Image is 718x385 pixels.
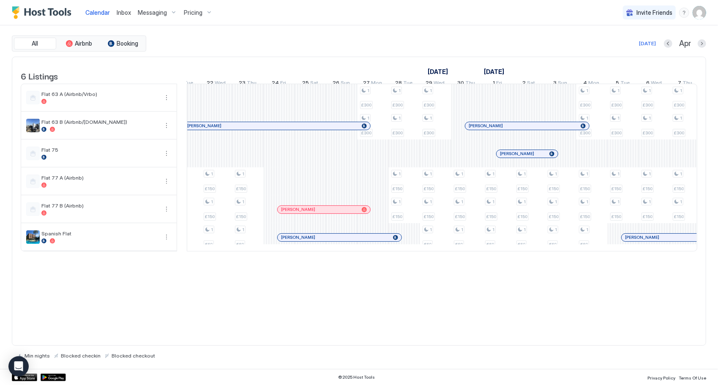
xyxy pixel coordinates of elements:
[643,214,652,219] span: £150
[300,78,320,90] a: April 25, 2026
[456,78,478,90] a: April 30, 2026
[367,115,369,121] span: 1
[434,79,445,88] span: Wed
[674,102,684,108] span: £300
[215,79,226,88] span: Wed
[644,78,664,90] a: May 6, 2026
[393,214,402,219] span: £150
[497,79,502,88] span: Fri
[491,78,505,90] a: May 1, 2026
[424,130,434,136] span: £300
[117,9,131,16] span: Inbox
[161,148,172,158] button: More options
[679,373,706,382] a: Terms Of Use
[664,39,672,48] button: Previous month
[21,69,58,82] span: 6 Listings
[161,93,172,103] button: More options
[586,115,588,121] span: 1
[41,91,158,97] span: Flat 63 A (Airbnb/Vrbo)
[399,199,401,205] span: 1
[466,79,475,88] span: Thu
[430,227,432,232] span: 1
[117,40,139,47] span: Booking
[41,374,66,381] a: Google Play Store
[586,171,588,177] span: 1
[680,171,682,177] span: 1
[247,79,257,88] span: Thu
[455,214,465,219] span: £150
[112,352,155,359] span: Blocked checkout
[211,199,213,205] span: 1
[12,35,146,52] div: tab-group
[58,38,100,49] button: Airbnb
[612,186,621,191] span: £150
[280,79,286,88] span: Fri
[236,242,244,247] span: €60
[399,88,401,93] span: 1
[205,186,215,191] span: £150
[616,79,620,88] span: 5
[399,115,401,121] span: 1
[341,79,350,88] span: Sun
[242,171,244,177] span: 1
[161,232,172,242] div: menu
[555,227,557,232] span: 1
[455,242,463,247] span: €60
[393,102,403,108] span: £300
[12,6,75,19] a: Host Tools Logo
[161,93,172,103] div: menu
[393,186,402,191] span: £150
[424,78,447,90] a: April 29, 2026
[404,79,413,88] span: Tue
[430,88,432,93] span: 1
[161,120,172,131] div: menu
[8,356,29,377] div: Open Intercom Messenger
[621,79,630,88] span: Tue
[41,147,158,153] span: Flat 75
[426,79,433,88] span: 29
[455,186,465,191] span: £150
[674,214,684,219] span: £150
[482,66,507,78] a: May 1, 2026
[649,199,651,205] span: 1
[61,352,101,359] span: Blocked checkin
[205,242,213,247] span: €60
[647,375,675,380] span: Privacy Policy
[521,78,538,90] a: May 2, 2026
[430,199,432,205] span: 1
[12,374,37,381] div: App Store
[636,9,672,16] span: Invite Friends
[310,79,318,88] span: Sat
[41,119,158,125] span: Flat 63 B (Airbnb/[DOMAIN_NAME])
[333,79,340,88] span: 26
[270,78,288,90] a: April 24, 2026
[237,78,259,90] a: April 23, 2026
[41,202,158,209] span: Flat 77 B (Airbnb)
[549,186,559,191] span: £150
[492,199,494,205] span: 1
[643,102,653,108] span: £300
[580,214,590,219] span: £150
[281,235,315,240] span: [PERSON_NAME]
[617,199,620,205] span: 1
[612,130,622,136] span: £300
[361,102,371,108] span: £300
[302,79,309,88] span: 25
[161,204,172,214] button: More options
[211,227,213,232] span: 1
[558,79,568,88] span: Sun
[26,119,40,132] div: listing image
[679,8,689,18] div: menu
[117,8,131,17] a: Inbox
[424,186,434,191] span: £150
[41,230,158,237] span: Spanish Flat
[424,102,434,108] span: £300
[207,79,214,88] span: 22
[617,171,620,177] span: 1
[614,78,632,90] a: May 5, 2026
[580,186,590,191] span: £150
[393,78,415,90] a: April 28, 2026
[612,214,621,219] span: £150
[161,204,172,214] div: menu
[138,9,167,16] span: Messaging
